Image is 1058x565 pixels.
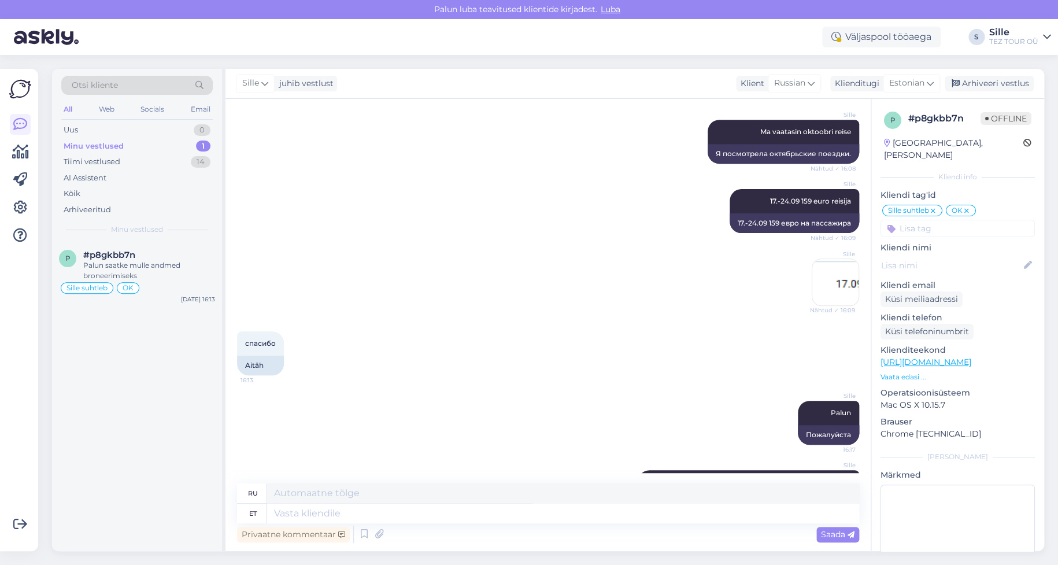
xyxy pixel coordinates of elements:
span: Sille [812,110,856,119]
span: спасибо [245,339,276,348]
div: Küsi telefoninumbrit [881,324,974,339]
span: Offline [981,112,1031,125]
div: TEZ TOUR OÜ [989,37,1038,46]
div: # p8gkbb7n [908,112,981,125]
div: AI Assistent [64,172,106,184]
p: Kliendi tag'id [881,189,1035,201]
span: OK [123,285,134,291]
div: Socials [138,102,167,117]
span: Nähtud ✓ 16:09 [811,234,856,242]
span: Nähtud ✓ 16:09 [810,306,855,315]
div: 17.-24.09 159 евро на пассажира [730,213,859,233]
div: juhib vestlust [275,77,334,90]
span: Sille [812,461,856,470]
div: Tiimi vestlused [64,156,120,168]
p: Kliendi telefon [881,312,1035,324]
div: ru [248,483,258,503]
a: [URL][DOMAIN_NAME] [881,357,971,367]
span: OK [952,207,963,214]
span: p [890,116,896,124]
span: Otsi kliente [72,79,118,91]
div: 1 [196,141,210,152]
span: #p8gkbb7n [83,250,135,260]
p: Kliendi email [881,279,1035,291]
a: SilleTEZ TOUR OÜ [989,28,1051,46]
div: 14 [191,156,210,168]
div: Я посмотрела октябрьские поездки. [708,144,859,164]
div: Sille [989,28,1038,37]
span: Sille suhtleb [66,285,108,291]
input: Lisa tag [881,220,1035,237]
div: Minu vestlused [64,141,124,152]
span: 16:17 [812,445,856,454]
div: Arhiveeritud [64,204,111,216]
span: Saada [821,529,854,540]
div: et [249,504,257,523]
span: Russian [774,77,805,90]
div: Palun saatke mulle andmed broneerimiseks [83,260,215,281]
div: Privaatne kommentaar [237,527,350,542]
div: Email [188,102,213,117]
p: Klienditeekond [881,344,1035,356]
span: Sille [812,392,856,400]
p: Märkmed [881,469,1035,481]
span: Palun [831,408,851,417]
div: Küsi meiliaadressi [881,291,963,307]
span: Luba [597,4,624,14]
p: Operatsioonisüsteem [881,387,1035,399]
img: Attachment [812,259,859,305]
div: [GEOGRAPHIC_DATA], [PERSON_NAME] [884,137,1023,161]
span: Ma vaatasin oktoobri reise [760,127,851,136]
div: Aitäh [237,356,284,375]
span: Sille suhtleb [888,207,929,214]
div: Klient [736,77,764,90]
div: All [61,102,75,117]
span: Estonian [889,77,924,90]
div: Пожалуйста [798,425,859,445]
p: Chrome [TECHNICAL_ID] [881,428,1035,440]
span: 16:13 [241,376,284,385]
input: Lisa nimi [881,259,1022,272]
div: Uus [64,124,78,136]
div: Kõik [64,188,80,200]
span: 17.-24.09 159 euro reisija [770,197,851,205]
span: Minu vestlused [111,224,163,235]
p: Brauser [881,416,1035,428]
div: Kliendi info [881,172,1035,182]
span: Nähtud ✓ 16:08 [811,164,856,173]
div: Klienditugi [830,77,879,90]
div: Väljaspool tööaega [822,27,941,47]
span: Sille [812,180,856,189]
p: Vaata edasi ... [881,372,1035,382]
div: Arhiveeri vestlus [945,76,1034,91]
p: Kliendi nimi [881,242,1035,254]
div: Web [97,102,117,117]
div: S [968,29,985,45]
p: Mac OS X 10.15.7 [881,399,1035,411]
span: p [65,254,71,263]
div: [DATE] 16:13 [181,295,215,304]
img: Askly Logo [9,78,31,100]
span: Sille [242,77,259,90]
div: [PERSON_NAME] [881,452,1035,462]
span: Sille [812,250,855,259]
div: 0 [194,124,210,136]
